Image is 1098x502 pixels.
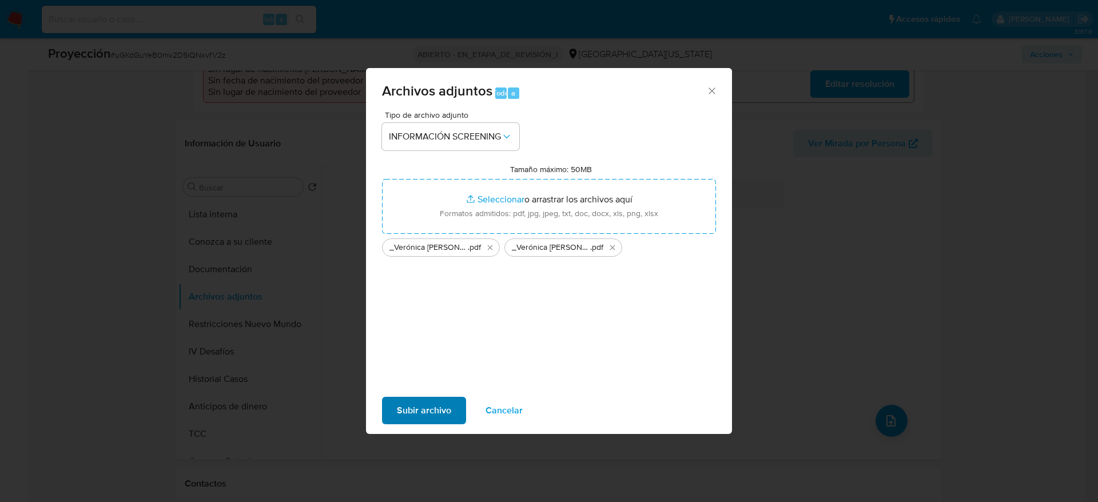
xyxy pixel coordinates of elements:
font: Todo [492,87,509,98]
font: Archivos adjuntos [382,81,492,101]
button: Cancelar [471,397,538,424]
font: INFORMACIÓN SCREENING [389,130,501,143]
span: Tipo de archivo adjunto [385,111,522,119]
font: .pdf [468,241,481,253]
font: Cancelar [486,397,523,424]
ul: Archivos seleccionados [382,234,716,257]
font: a [511,87,515,98]
button: Eliminar _Verónica Andrea González Marcolini_ lavado de dinero - Buscar con Google.pdf [606,241,619,254]
font: .pdf [590,241,603,253]
button: Eliminar _Verónica Andrea González Marcolini_ - Buscar con Google.pdf [483,241,497,254]
button: Subir archivo [382,397,466,424]
button: INFORMACIÓN SCREENING [382,123,519,150]
button: Cerrar [706,85,717,95]
span: _Verónica [PERSON_NAME] - Buscar con Google [389,242,468,253]
label: Tamaño máximo: 50MB [510,164,592,174]
span: _Verónica [PERSON_NAME] lavado de dinero - Buscar con Google [512,242,590,253]
span: Subir archivo [397,398,451,423]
